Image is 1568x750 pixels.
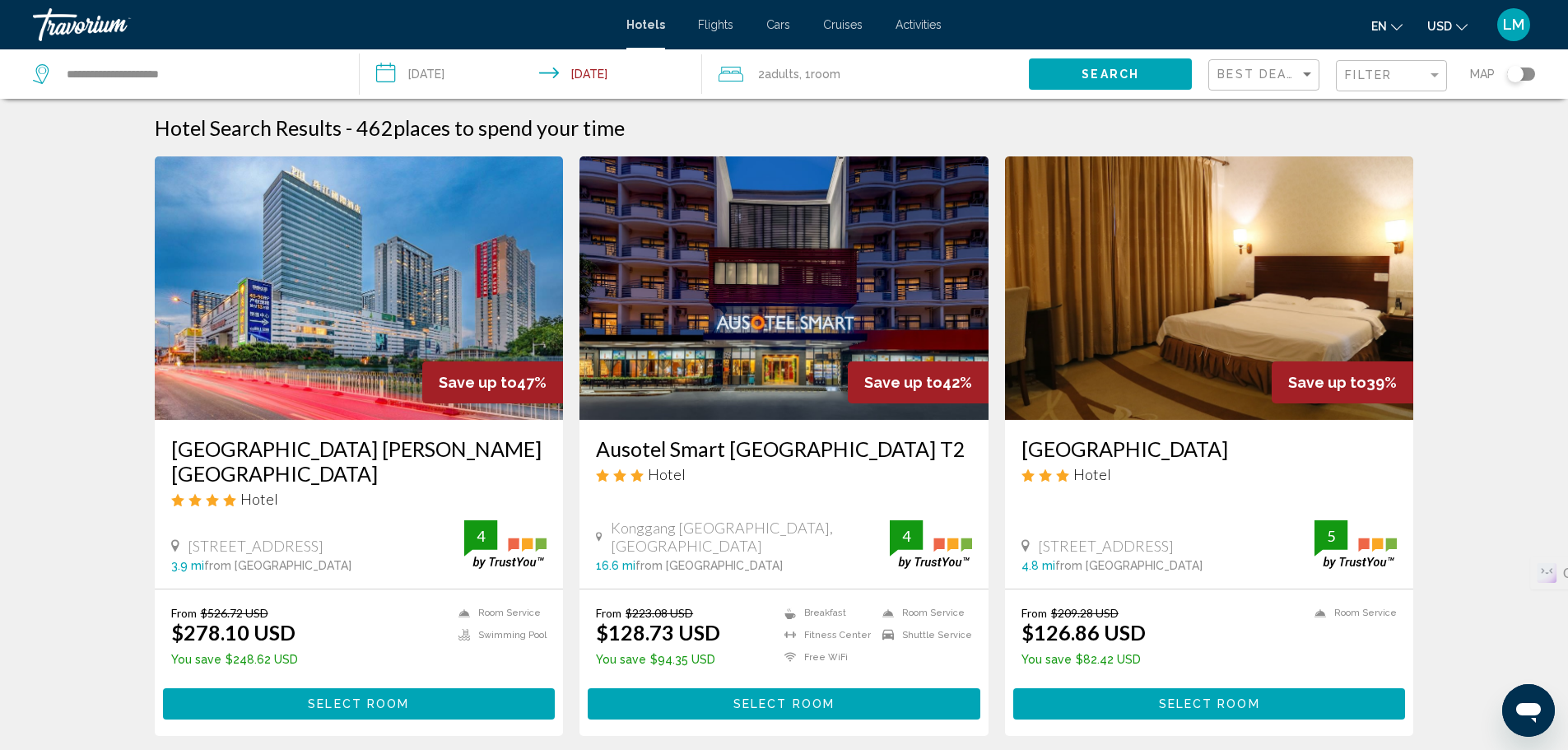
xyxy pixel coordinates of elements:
[360,49,703,99] button: Check-in date: Nov 14, 2025 Check-out date: Nov 18, 2025
[626,606,693,620] del: $223.08 USD
[1371,14,1403,38] button: Change language
[890,520,972,569] img: trustyou-badge.svg
[393,115,625,140] span: places to spend your time
[1021,465,1398,483] div: 3 star Hotel
[1029,58,1192,89] button: Search
[1082,68,1139,82] span: Search
[1306,606,1397,620] li: Room Service
[464,526,497,546] div: 4
[1013,688,1406,719] button: Select Room
[171,436,547,486] a: [GEOGRAPHIC_DATA] [PERSON_NAME][GEOGRAPHIC_DATA]
[776,606,874,620] li: Breakfast
[588,688,980,719] button: Select Room
[1345,68,1392,82] span: Filter
[163,688,556,719] button: Select Room
[1021,620,1146,645] ins: $126.86 USD
[356,115,625,140] h2: 462
[596,606,621,620] span: From
[1427,14,1468,38] button: Change currency
[848,361,989,403] div: 42%
[1021,436,1398,461] a: [GEOGRAPHIC_DATA]
[596,620,720,645] ins: $128.73 USD
[874,606,972,620] li: Room Service
[766,18,790,31] a: Cars
[874,628,972,642] li: Shuttle Service
[1021,653,1146,666] p: $82.42 USD
[450,628,547,642] li: Swimming Pool
[1217,68,1304,81] span: Best Deals
[201,606,268,620] del: $526.72 USD
[596,465,972,483] div: 3 star Hotel
[1013,692,1406,710] a: Select Room
[896,18,942,31] a: Activities
[1038,537,1174,555] span: [STREET_ADDRESS]
[439,374,517,391] span: Save up to
[155,115,342,140] h1: Hotel Search Results
[1470,63,1495,86] span: Map
[1427,20,1452,33] span: USD
[155,156,564,420] img: Hotel image
[1495,67,1535,82] button: Toggle map
[1073,465,1111,483] span: Hotel
[1336,59,1447,93] button: Filter
[758,63,799,86] span: 2
[776,628,874,642] li: Fitness Center
[1492,7,1535,42] button: User Menu
[240,490,278,508] span: Hotel
[765,68,799,81] span: Adults
[308,698,409,711] span: Select Room
[171,490,547,508] div: 4 star Hotel
[776,650,874,664] li: Free WiFi
[648,465,686,483] span: Hotel
[579,156,989,420] img: Hotel image
[163,692,556,710] a: Select Room
[204,559,351,572] span: from [GEOGRAPHIC_DATA]
[799,63,840,86] span: , 1
[171,559,204,572] span: 3.9 mi
[823,18,863,31] a: Cruises
[611,519,890,555] span: Konggang [GEOGRAPHIC_DATA], [GEOGRAPHIC_DATA]
[702,49,1029,99] button: Travelers: 2 adults, 0 children
[346,115,352,140] span: -
[171,620,295,645] ins: $278.10 USD
[1051,606,1119,620] del: $209.28 USD
[864,374,942,391] span: Save up to
[1217,68,1314,82] mat-select: Sort by
[1005,156,1414,420] img: Hotel image
[811,68,840,81] span: Room
[635,559,783,572] span: from [GEOGRAPHIC_DATA]
[890,526,923,546] div: 4
[733,698,835,711] span: Select Room
[171,653,221,666] span: You save
[698,18,733,31] a: Flights
[1288,374,1366,391] span: Save up to
[588,692,980,710] a: Select Room
[450,606,547,620] li: Room Service
[171,606,197,620] span: From
[188,537,323,555] span: [STREET_ADDRESS]
[1021,606,1047,620] span: From
[1371,20,1387,33] span: en
[596,653,646,666] span: You save
[596,559,635,572] span: 16.6 mi
[1503,16,1524,33] span: LM
[1314,520,1397,569] img: trustyou-badge.svg
[626,18,665,31] a: Hotels
[1272,361,1413,403] div: 39%
[1314,526,1347,546] div: 5
[596,436,972,461] a: Ausotel Smart [GEOGRAPHIC_DATA] T2
[1021,653,1072,666] span: You save
[464,520,547,569] img: trustyou-badge.svg
[422,361,563,403] div: 47%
